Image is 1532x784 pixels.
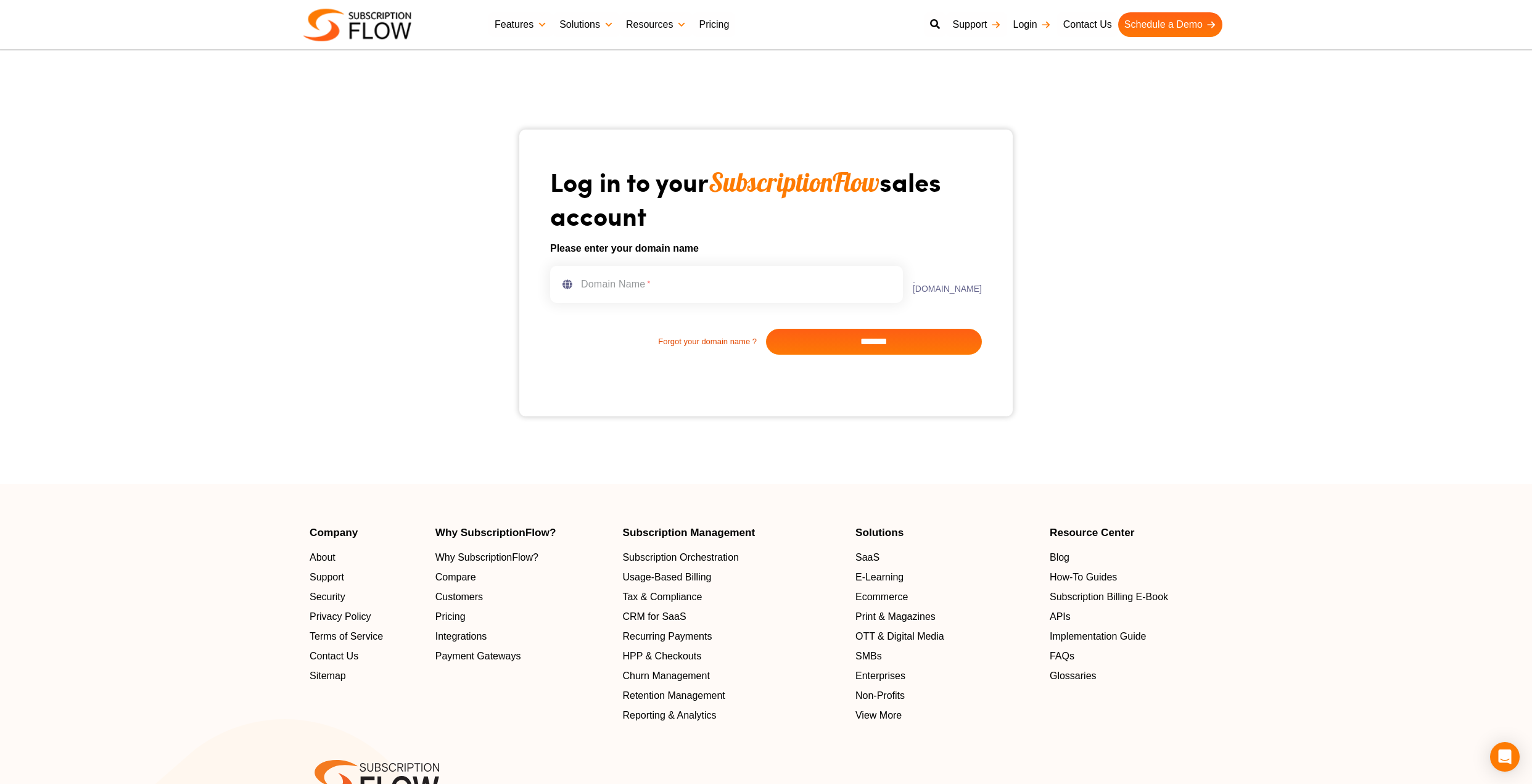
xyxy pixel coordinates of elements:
span: Why SubscriptionFlow? [435,550,538,565]
span: View More [855,708,902,723]
a: Contact Us [310,649,423,664]
a: Terms of Service [310,629,423,644]
h4: Resource Center [1050,527,1222,538]
span: Pricing [435,609,466,624]
a: Login [1007,12,1057,37]
h4: Why SubscriptionFlow? [435,527,611,538]
a: How-To Guides [1050,570,1222,585]
a: Retention Management [622,688,843,703]
a: SMBs [855,649,1037,664]
span: About [310,550,336,565]
a: Print & Magazines [855,609,1037,624]
span: Privacy Policy [310,609,371,624]
span: SMBs [855,649,882,664]
a: Usage-Based Billing [622,570,843,585]
span: Tax & Compliance [622,590,702,605]
span: FAQs [1050,649,1074,664]
a: Reporting & Analytics [622,708,843,723]
span: Integrations [435,629,487,644]
span: Usage-Based Billing [622,570,711,585]
span: Subscription Billing E-Book [1050,590,1168,605]
a: Tax & Compliance [622,590,843,605]
div: Open Intercom Messenger [1490,742,1520,772]
a: Resources [620,12,693,37]
a: CRM for SaaS [622,609,843,624]
span: Blog [1050,550,1069,565]
a: Glossaries [1050,669,1222,683]
a: Recurring Payments [622,629,843,644]
h4: Solutions [855,527,1037,538]
span: Ecommerce [855,590,908,605]
a: Subscription Orchestration [622,550,843,565]
a: Support [310,570,423,585]
span: Customers [435,590,483,605]
span: OTT & Digital Media [855,629,944,644]
a: Ecommerce [855,590,1037,605]
span: E-Learning [855,570,904,585]
span: Reporting & Analytics [622,708,716,723]
a: Solutions [553,12,620,37]
h4: Subscription Management [622,527,843,538]
span: Recurring Payments [622,629,712,644]
a: View More [855,708,1037,723]
label: .[DOMAIN_NAME] [903,276,982,293]
span: APIs [1050,609,1071,624]
span: Support [310,570,344,585]
a: Contact Us [1057,12,1118,37]
span: Contact Us [310,649,358,664]
a: Why SubscriptionFlow? [435,550,611,565]
span: Implementation Guide [1050,629,1147,644]
span: Retention Management [622,688,725,703]
a: OTT & Digital Media [855,629,1037,644]
a: Payment Gateways [435,649,611,664]
span: Enterprises [855,669,905,683]
a: Schedule a Demo [1118,12,1222,37]
a: Compare [435,570,611,585]
span: Compare [435,570,476,585]
span: SaaS [855,550,879,565]
a: Customers [435,590,611,605]
a: Forgot your domain name ? [550,336,766,348]
a: Support [946,12,1007,37]
a: Pricing [435,609,611,624]
span: Terms of Service [310,629,383,644]
a: HPP & Checkouts [622,649,843,664]
h6: Please enter your domain name [550,241,982,256]
a: Blog [1050,550,1222,565]
a: Churn Management [622,669,843,683]
span: Subscription Orchestration [622,550,739,565]
a: Privacy Policy [310,609,423,624]
span: How-To Guides [1050,570,1117,585]
a: Integrations [435,629,611,644]
a: Sitemap [310,669,423,683]
a: Non-Profits [855,688,1037,703]
a: Features [488,12,553,37]
span: Glossaries [1050,669,1097,683]
span: HPP & Checkouts [622,649,701,664]
a: SaaS [855,550,1037,565]
a: FAQs [1050,649,1222,664]
span: Non-Profits [855,688,905,703]
a: About [310,550,423,565]
a: APIs [1050,609,1222,624]
a: E-Learning [855,570,1037,585]
a: Enterprises [855,669,1037,683]
span: Payment Gateways [435,649,521,664]
span: Print & Magazines [855,609,936,624]
a: Security [310,590,423,605]
a: Pricing [693,12,735,37]
h1: Log in to your sales account [550,165,982,231]
span: Churn Management [622,669,709,683]
a: Implementation Guide [1050,629,1222,644]
span: CRM for SaaS [622,609,686,624]
img: Subscriptionflow [303,9,411,41]
a: Subscription Billing E-Book [1050,590,1222,605]
span: Sitemap [310,669,346,683]
h4: Company [310,527,423,538]
span: Security [310,590,345,605]
span: SubscriptionFlow [709,166,879,199]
